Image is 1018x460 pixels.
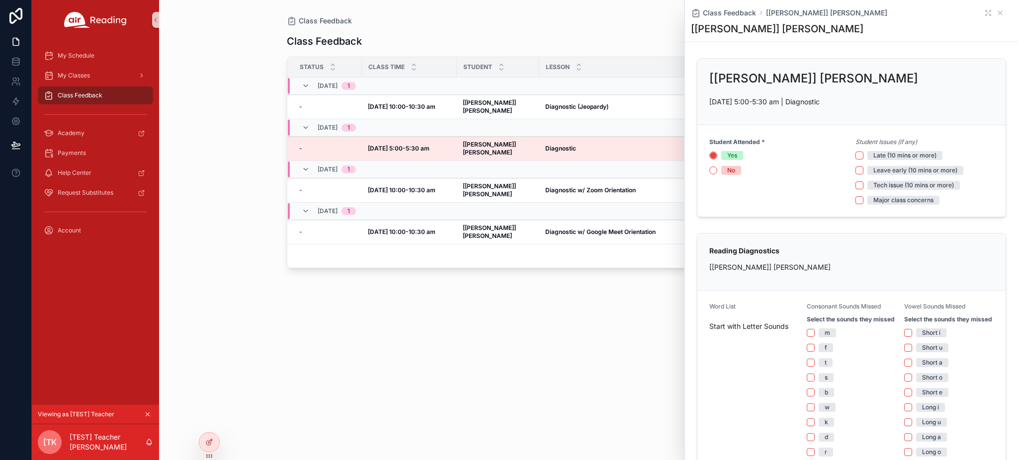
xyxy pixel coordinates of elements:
[368,186,435,194] strong: [DATE] 10:00-10:30 am
[318,124,338,132] span: [DATE]
[807,303,881,310] span: Consonant Sounds Missed
[904,315,992,323] strong: Select the sounds they missed
[58,72,90,79] span: My Classes
[463,99,533,115] a: [[PERSON_NAME]] [PERSON_NAME]
[368,63,405,71] span: Class Time
[545,145,678,153] a: Diagnostic
[347,124,350,132] div: 1
[299,103,302,111] span: -
[43,436,57,448] span: [TK
[709,246,779,255] strong: Reading Diagnostics
[922,418,941,427] div: Long u
[546,63,570,71] span: Lesson
[38,86,153,104] a: Class Feedback
[347,207,350,215] div: 1
[299,16,352,26] span: Class Feedback
[922,403,939,412] div: Long i
[825,418,828,427] div: k
[299,145,356,153] a: -
[64,12,127,28] img: App logo
[368,145,429,152] strong: [DATE] 5:00-5:30 am
[318,82,338,90] span: [DATE]
[38,164,153,182] a: Help Center
[825,388,828,397] div: b
[58,189,113,197] span: Request Substitutes
[299,145,302,153] span: -
[38,47,153,65] a: My Schedule
[368,103,435,110] strong: [DATE] 10:00-10:30 am
[38,410,114,418] span: Viewing as [TEST] Teacher
[287,16,352,26] a: Class Feedback
[58,169,91,177] span: Help Center
[545,228,678,236] a: Diagnostic w/ Google Meet Orientation
[825,433,828,442] div: d
[38,124,153,142] a: Academy
[299,103,356,111] a: -
[463,141,533,156] a: [[PERSON_NAME]] [PERSON_NAME]
[368,228,451,236] a: [DATE] 10:00-10:30 am
[318,207,338,215] span: [DATE]
[825,403,830,412] div: w
[545,103,678,111] a: Diagnostic (Jeopardy)
[463,182,517,198] strong: [[PERSON_NAME]] [PERSON_NAME]
[727,151,737,160] div: Yes
[300,63,324,71] span: Status
[38,222,153,239] a: Account
[825,343,827,352] div: f
[825,328,830,337] div: m
[825,448,827,457] div: r
[709,71,918,86] h2: [[PERSON_NAME]] [PERSON_NAME]
[922,358,942,367] div: Short a
[38,144,153,162] a: Payments
[545,145,576,152] strong: Diagnostic
[825,358,827,367] div: t
[703,8,756,18] span: Class Feedback
[766,8,887,18] a: [[PERSON_NAME]] [PERSON_NAME]
[709,303,736,310] span: Word List
[58,52,94,60] span: My Schedule
[873,166,957,175] div: Leave early (10 mins or more)
[545,228,656,235] strong: Diagnostic w/ Google Meet Orientation
[873,151,936,160] div: Late (10 mins or more)
[38,184,153,202] a: Request Substitutes
[463,224,533,240] a: [[PERSON_NAME]] [PERSON_NAME]
[368,228,435,235] strong: [DATE] 10:00-10:30 am
[904,303,965,310] span: Vowel Sounds Missed
[368,103,451,111] a: [DATE] 10:00-10:30 am
[709,138,765,146] strong: Student Attended *
[463,182,533,198] a: [[PERSON_NAME]] [PERSON_NAME]
[727,166,735,175] div: No
[32,40,159,252] div: scrollable content
[922,433,941,442] div: Long a
[709,321,799,331] span: Start with Letter Sounds
[58,149,86,157] span: Payments
[70,432,145,452] p: [TEST] Teacher [PERSON_NAME]
[463,141,517,156] strong: [[PERSON_NAME]] [PERSON_NAME]
[709,262,994,272] p: [[PERSON_NAME]] [PERSON_NAME]
[922,388,942,397] div: Short e
[58,227,81,234] span: Account
[545,186,636,194] strong: Diagnostic w/ Zoom Orientation
[922,448,941,457] div: Long o
[58,91,102,99] span: Class Feedback
[287,34,362,48] h1: Class Feedback
[299,186,356,194] a: -
[545,103,608,110] strong: Diagnostic (Jeopardy)
[922,343,942,352] div: Short u
[545,186,678,194] a: Diagnostic w/ Zoom Orientation
[691,22,863,36] h1: [[PERSON_NAME]] [PERSON_NAME]
[318,165,338,173] span: [DATE]
[347,165,350,173] div: 1
[299,228,356,236] a: -
[368,145,451,153] a: [DATE] 5:00-5:30 am
[922,373,942,382] div: Short o
[368,186,451,194] a: [DATE] 10:00-10:30 am
[58,129,85,137] span: Academy
[691,8,756,18] a: Class Feedback
[807,315,895,323] strong: Select the sounds they missed
[873,196,933,205] div: Major class concerns
[347,82,350,90] div: 1
[463,224,517,239] strong: [[PERSON_NAME]] [PERSON_NAME]
[299,228,302,236] span: -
